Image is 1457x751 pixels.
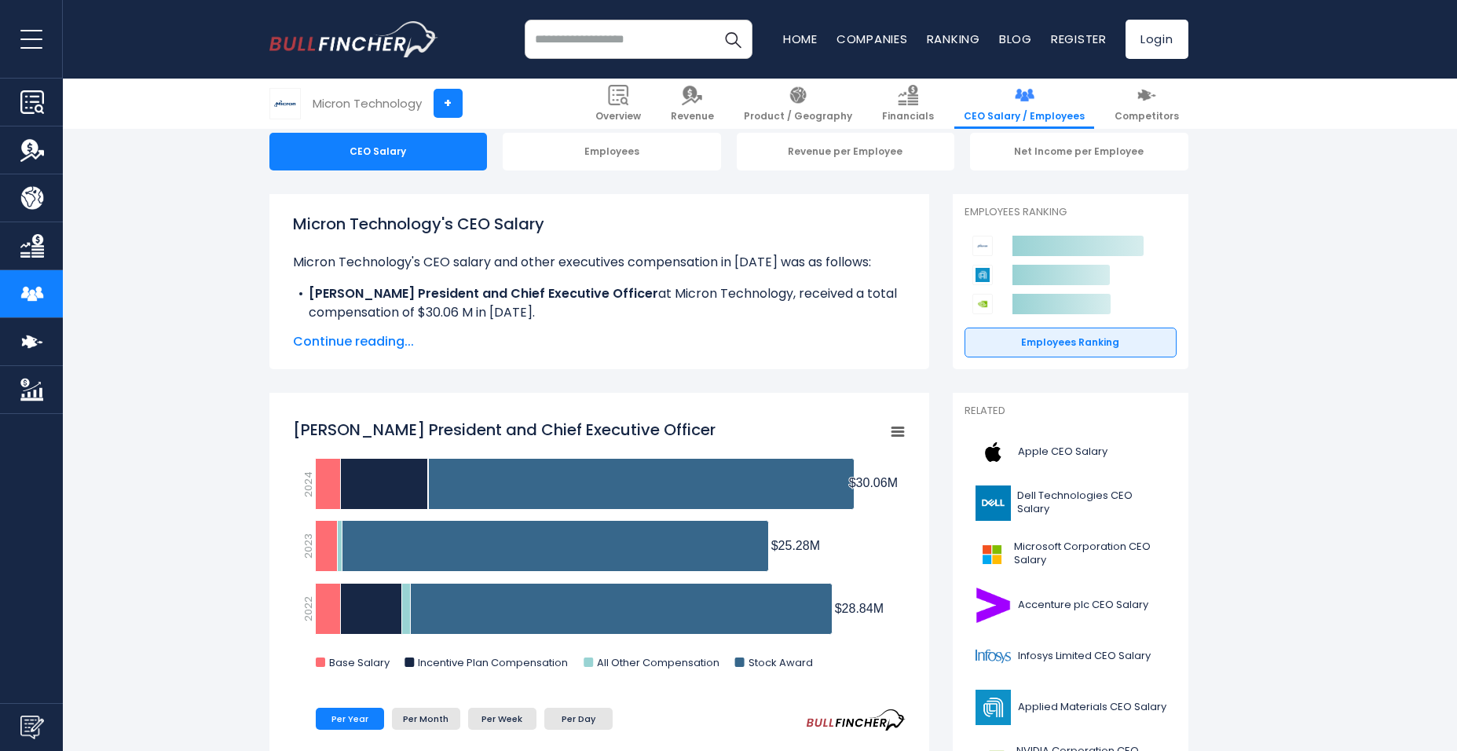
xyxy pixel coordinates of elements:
span: Dell Technologies CEO Salary [1017,489,1166,516]
a: CEO Salary / Employees [954,79,1094,129]
span: Competitors [1115,110,1179,123]
text: Incentive Plan Compensation [418,655,568,670]
a: Financials [873,79,943,129]
li: Per Day [544,708,613,730]
p: Related [965,405,1177,418]
a: Accenture plc CEO Salary [965,584,1177,627]
a: Revenue [661,79,723,129]
img: Applied Materials competitors logo [972,265,993,285]
a: Register [1051,31,1107,47]
span: Financials [882,110,934,123]
span: Overview [595,110,641,123]
p: Employees Ranking [965,206,1177,219]
img: bullfincher logo [269,21,438,57]
li: Per Month [392,708,460,730]
img: AMAT logo [974,690,1013,725]
tspan: $25.28M [771,539,819,552]
span: Product / Geography [744,110,852,123]
img: DELL logo [974,485,1013,521]
span: CEO Salary / Employees [964,110,1085,123]
div: Employees [503,133,721,170]
img: NVIDIA Corporation competitors logo [972,294,993,314]
span: Revenue [671,110,714,123]
li: at Micron Technology, received a total compensation of $30.06 M in [DATE]. [293,284,906,322]
span: Accenture plc CEO Salary [1018,599,1148,612]
a: + [434,89,463,118]
div: Micron Technology [313,94,422,112]
img: MSFT logo [974,537,1009,572]
a: Overview [586,79,650,129]
a: Infosys Limited CEO Salary [965,635,1177,678]
a: Dell Technologies CEO Salary [965,482,1177,525]
img: INFY logo [974,639,1013,674]
a: Companies [836,31,908,47]
svg: Sanjay Mehrotra President and Chief Executive Officer [293,411,906,686]
text: 2022 [300,596,315,621]
tspan: [PERSON_NAME] President and Chief Executive Officer [293,419,716,441]
img: ACN logo [974,588,1013,623]
b: [PERSON_NAME] President and Chief Executive Officer [309,284,658,302]
span: Infosys Limited CEO Salary [1018,650,1151,663]
div: Net Income per Employee [970,133,1188,170]
text: Stock Award [748,655,812,670]
a: Ranking [927,31,980,47]
text: 2024 [300,471,315,497]
a: Login [1126,20,1188,59]
text: All Other Compensation [597,655,719,670]
img: Micron Technology competitors logo [972,236,993,256]
a: Employees Ranking [965,328,1177,357]
a: Microsoft Corporation CEO Salary [965,533,1177,576]
li: Per Year [316,708,384,730]
text: 2023 [300,533,315,559]
tspan: $30.06M [848,476,897,489]
a: Go to homepage [269,21,438,57]
h1: Micron Technology's CEO Salary [293,212,906,236]
a: Apple CEO Salary [965,430,1177,474]
a: Competitors [1105,79,1188,129]
span: Microsoft Corporation CEO Salary [1014,540,1167,567]
div: CEO Salary [269,133,488,170]
tspan: $28.84M [834,602,883,615]
a: Product / Geography [734,79,862,129]
span: Applied Materials CEO Salary [1018,701,1166,714]
a: Home [783,31,818,47]
li: Per Week [468,708,536,730]
img: MU logo [270,89,300,119]
span: Continue reading... [293,332,906,351]
span: Apple CEO Salary [1018,445,1107,459]
a: Blog [999,31,1032,47]
img: AAPL logo [974,434,1013,470]
button: Search [713,20,752,59]
a: Applied Materials CEO Salary [965,686,1177,729]
div: Revenue per Employee [737,133,955,170]
text: Base Salary [329,655,390,670]
p: Micron Technology's CEO salary and other executives compensation in [DATE] was as follows: [293,253,906,272]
